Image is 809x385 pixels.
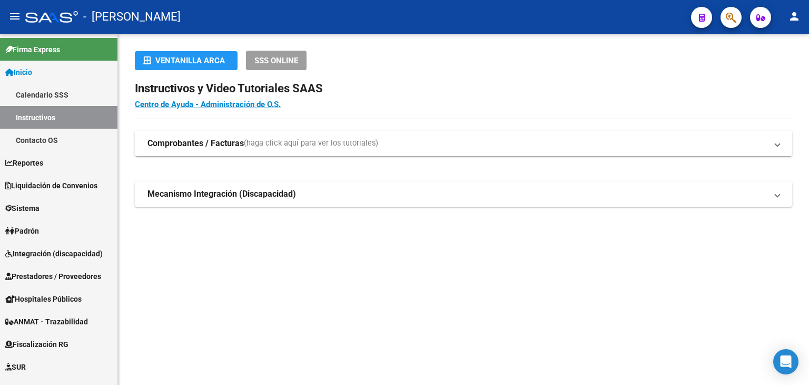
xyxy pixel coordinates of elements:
[788,10,801,23] mat-icon: person
[8,10,21,23] mat-icon: menu
[135,79,792,99] h2: Instructivos y Video Tutoriales SAAS
[5,157,43,169] span: Reportes
[5,248,103,259] span: Integración (discapacidad)
[147,138,244,149] strong: Comprobantes / Facturas
[773,349,798,374] div: Open Intercom Messenger
[143,51,229,70] div: Ventanilla ARCA
[5,180,97,191] span: Liquidación de Convenios
[135,181,792,207] mat-expansion-panel-header: Mecanismo Integración (Discapacidad)
[5,361,26,373] span: SUR
[5,66,32,78] span: Inicio
[254,56,298,65] span: SSS ONLINE
[5,339,68,350] span: Fiscalización RG
[135,100,281,109] a: Centro de Ayuda - Administración de O.S.
[5,271,101,282] span: Prestadores / Proveedores
[147,188,296,200] strong: Mecanismo Integración (Discapacidad)
[5,44,60,55] span: Firma Express
[5,316,88,328] span: ANMAT - Trazabilidad
[135,131,792,156] mat-expansion-panel-header: Comprobantes / Facturas(haga click aquí para ver los tutoriales)
[244,138,378,149] span: (haga click aquí para ver los tutoriales)
[135,51,238,70] button: Ventanilla ARCA
[83,5,181,28] span: - [PERSON_NAME]
[246,51,307,70] button: SSS ONLINE
[5,293,82,305] span: Hospitales Públicos
[5,203,40,214] span: Sistema
[5,225,39,237] span: Padrón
